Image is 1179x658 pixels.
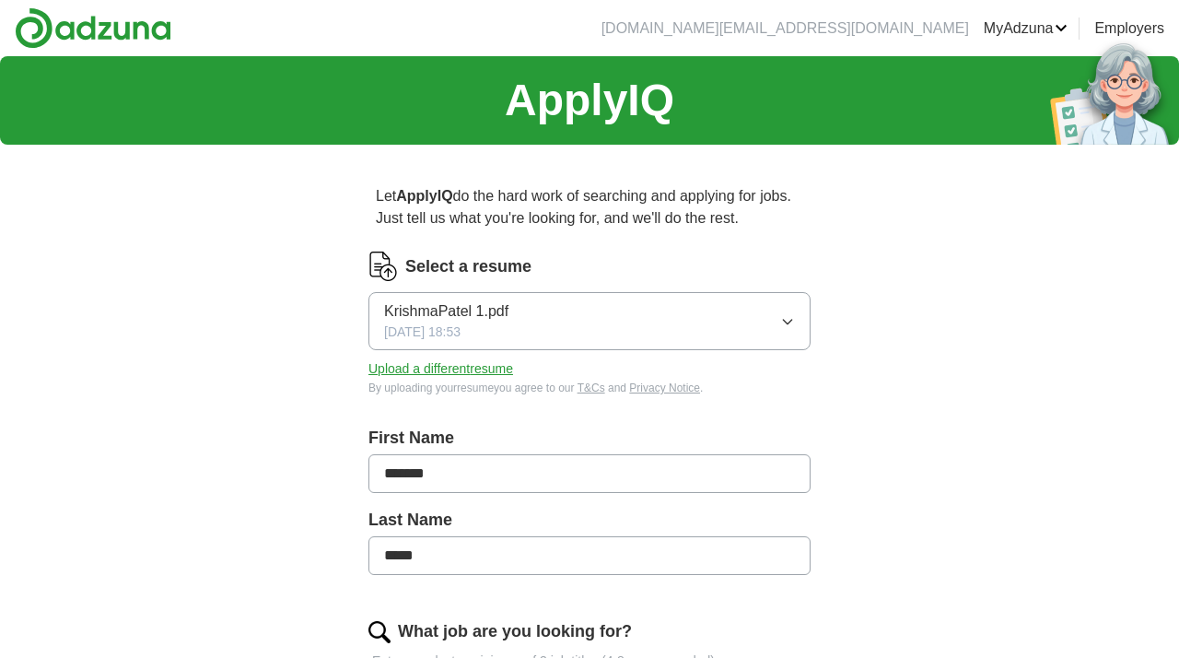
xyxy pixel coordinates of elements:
[368,252,398,281] img: CV Icon
[505,67,674,134] h1: ApplyIQ
[578,382,605,394] a: T&Cs
[368,426,811,451] label: First Name
[629,382,700,394] a: Privacy Notice
[384,300,508,323] span: KrishmaPatel 1.pdf
[368,380,811,396] div: By uploading your resume you agree to our and .
[15,7,171,49] img: Adzuna logo
[398,619,632,644] label: What job are you looking for?
[368,292,811,350] button: KrishmaPatel 1.pdf[DATE] 18:53
[1094,18,1164,40] a: Employers
[368,508,811,533] label: Last Name
[405,254,531,279] label: Select a resume
[984,18,1068,40] a: MyAdzuna
[601,18,969,40] li: [DOMAIN_NAME][EMAIL_ADDRESS][DOMAIN_NAME]
[368,359,513,379] button: Upload a differentresume
[396,188,452,204] strong: ApplyIQ
[384,323,461,342] span: [DATE] 18:53
[368,178,811,237] p: Let do the hard work of searching and applying for jobs. Just tell us what you're looking for, an...
[368,621,391,643] img: search.png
